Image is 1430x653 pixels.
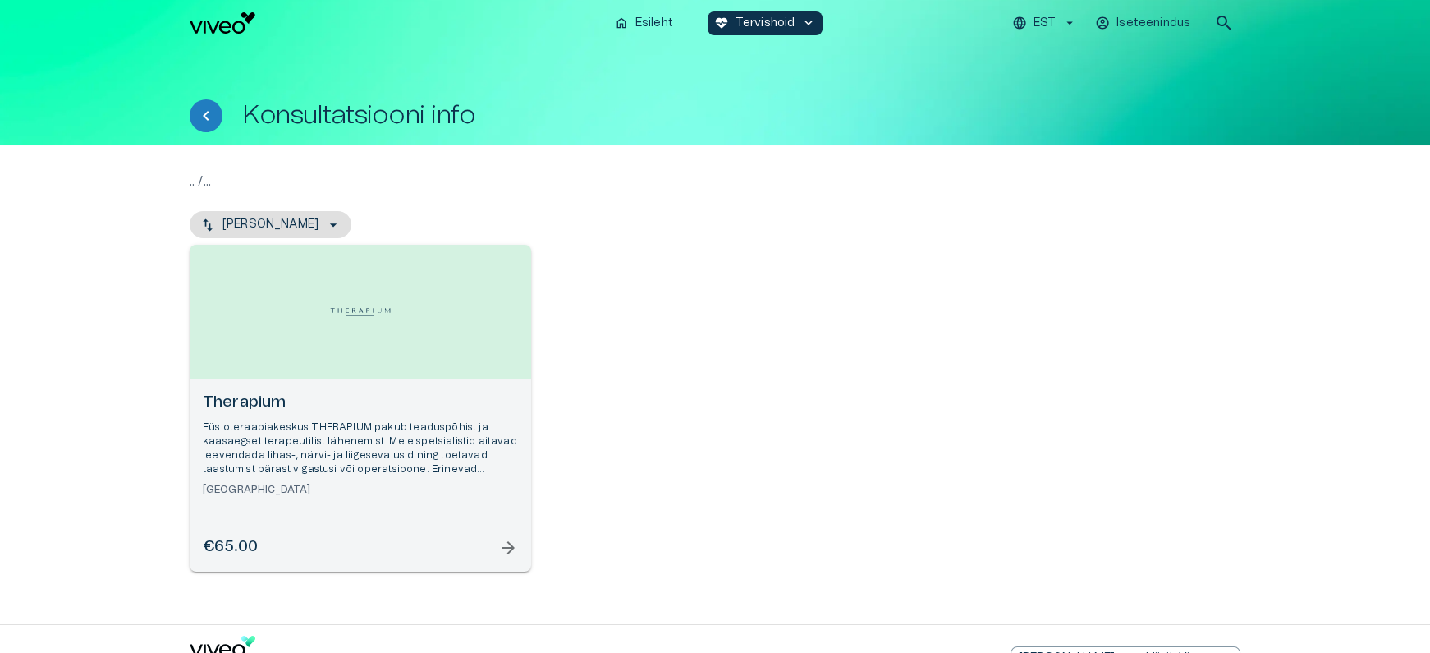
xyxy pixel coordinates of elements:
[1093,11,1194,35] button: Iseteenindus
[1214,13,1234,33] span: search
[714,16,729,30] span: ecg_heart
[635,15,673,32] p: Esileht
[736,15,795,32] p: Tervishoid
[203,483,518,497] h6: [GEOGRAPHIC_DATA]
[190,245,531,572] a: Open selected supplier available booking dates
[190,172,1240,191] p: .. / ...
[328,299,393,325] img: Therapium logo
[190,12,255,34] img: Viveo logo
[190,211,351,238] button: [PERSON_NAME]
[203,421,518,477] p: Füsioteraapiakeskus THERAPIUM pakub teaduspõhist ja kaasaegset terapeutilist lähenemist. Meie spe...
[1208,7,1240,39] button: open search modal
[1010,11,1079,35] button: EST
[203,536,258,559] h6: €65.00
[614,16,629,30] span: home
[607,11,681,35] button: homeEsileht
[190,99,222,132] button: Tagasi
[498,538,518,558] span: arrow_forward
[1116,15,1190,32] p: Iseteenindus
[222,216,319,233] p: [PERSON_NAME]
[801,16,816,30] span: keyboard_arrow_down
[1034,15,1056,32] p: EST
[242,101,475,130] h1: Konsultatsiooni info
[190,12,601,34] a: Navigate to homepage
[708,11,823,35] button: ecg_heartTervishoidkeyboard_arrow_down
[203,392,518,414] h6: Therapium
